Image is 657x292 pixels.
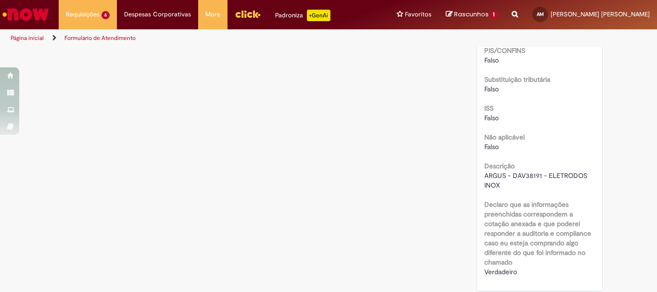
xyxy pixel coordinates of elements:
span: 6 [101,11,110,19]
span: Favoritos [405,10,431,19]
span: Rascunhos [454,10,489,19]
b: ISS [484,104,493,113]
span: Falso [484,85,499,93]
span: Falso [484,114,499,122]
span: ARGUS - DAV38191 - ELETRODOS INOX [484,171,589,190]
span: [PERSON_NAME] [PERSON_NAME] [551,10,650,18]
span: More [205,10,220,19]
b: Não aplicável [484,133,525,141]
span: 1 [490,11,497,19]
img: ServiceNow [1,5,51,24]
span: Falso [484,56,499,64]
span: Despesas Corporativas [124,10,191,19]
span: AM [537,11,544,17]
b: Descrição [484,162,515,170]
ul: Trilhas de página [7,29,431,47]
span: Verdadeiro [484,267,517,276]
b: Substituição tributária [484,75,550,84]
span: Requisições [66,10,100,19]
div: Padroniza [275,10,330,21]
a: Página inicial [11,34,44,42]
b: Declaro que as informações preenchidas correspondem a cotação anexada e que poderei responder a a... [484,200,591,267]
p: +GenAi [307,10,330,21]
a: Formulário de Atendimento [64,34,136,42]
span: Falso [484,142,499,151]
b: PIS/CONFINS [484,46,525,55]
a: Rascunhos [446,10,497,19]
img: click_logo_yellow_360x200.png [235,7,261,21]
